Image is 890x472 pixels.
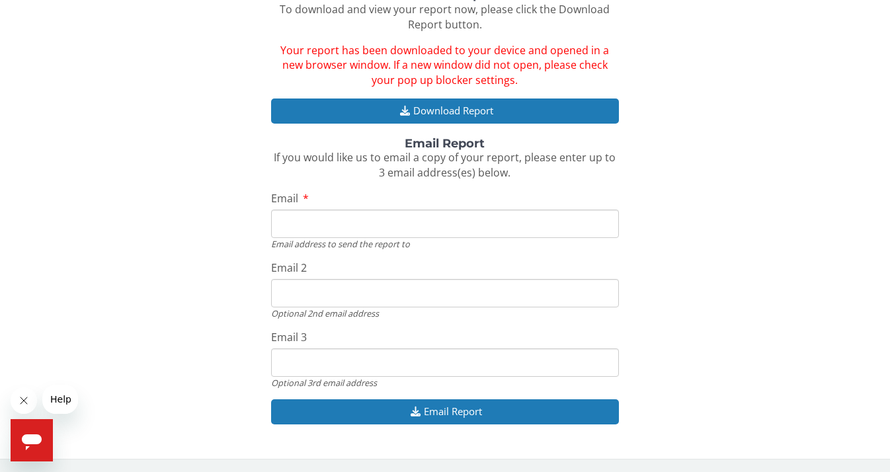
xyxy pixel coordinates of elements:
span: To download and view your report now, please click the Download Report button. [280,2,610,32]
div: Optional 2nd email address [271,307,619,319]
button: Download Report [271,98,619,123]
button: Email Report [271,399,619,424]
span: Your report has been downloaded to your device and opened in a new browser window. If a new windo... [280,43,609,88]
span: Email 2 [271,260,307,275]
iframe: Message from company [42,385,78,414]
iframe: Button to launch messaging window [11,419,53,461]
span: Email [271,191,298,206]
div: Email address to send the report to [271,238,619,250]
div: Optional 3rd email address [271,377,619,389]
strong: Email Report [405,136,485,151]
iframe: Close message [11,387,37,414]
span: If you would like us to email a copy of your report, please enter up to 3 email address(es) below. [274,150,616,180]
span: Email 3 [271,330,307,344]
